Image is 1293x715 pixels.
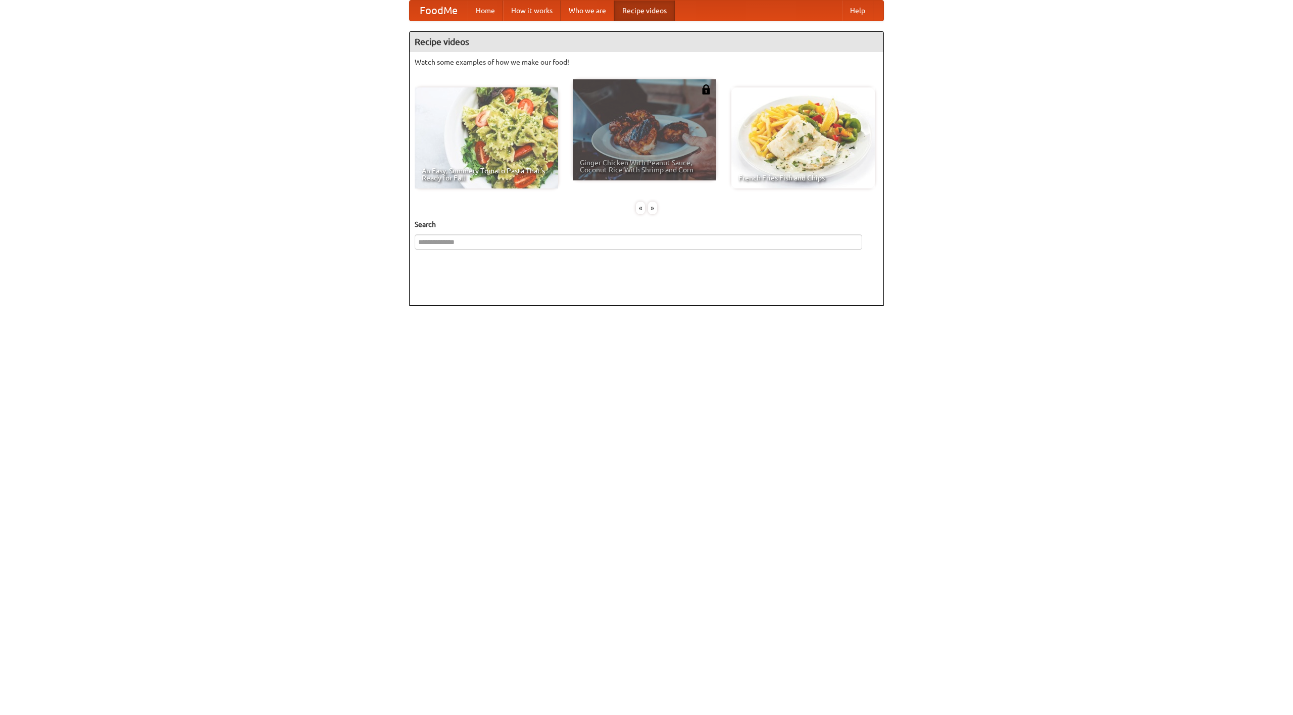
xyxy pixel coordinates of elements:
[648,202,657,214] div: »
[636,202,645,214] div: «
[415,219,878,229] h5: Search
[422,167,551,181] span: An Easy, Summery Tomato Pasta That's Ready for Fall
[614,1,675,21] a: Recipe videos
[701,84,711,94] img: 483408.png
[410,32,883,52] h4: Recipe videos
[738,174,868,181] span: French Fries Fish and Chips
[842,1,873,21] a: Help
[410,1,468,21] a: FoodMe
[731,87,875,188] a: French Fries Fish and Chips
[503,1,561,21] a: How it works
[468,1,503,21] a: Home
[415,57,878,67] p: Watch some examples of how we make our food!
[415,87,558,188] a: An Easy, Summery Tomato Pasta That's Ready for Fall
[561,1,614,21] a: Who we are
